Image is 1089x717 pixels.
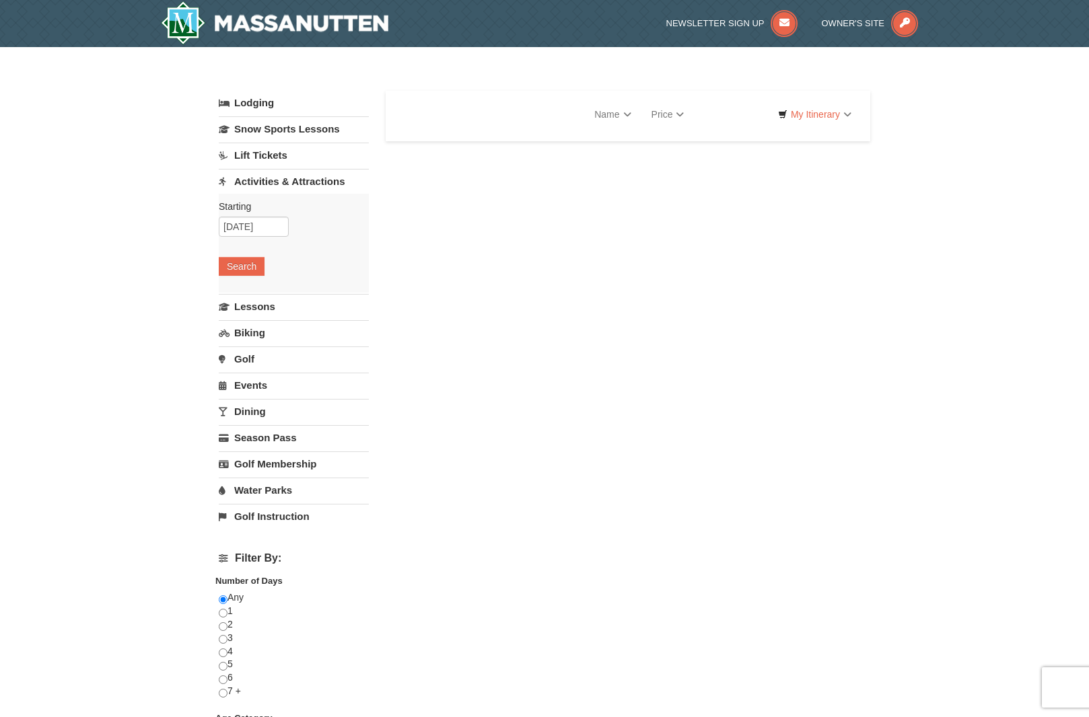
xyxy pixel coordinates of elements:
button: Search [219,257,265,276]
a: Lessons [219,294,369,319]
a: Water Parks [219,478,369,502]
a: Activities & Attractions [219,169,369,194]
a: Events [219,373,369,398]
span: Owner's Site [822,18,885,28]
a: Price [641,101,695,128]
a: Season Pass [219,425,369,450]
a: Owner's Site [822,18,919,28]
a: My Itinerary [769,104,860,124]
h4: Filter By: [219,552,369,564]
a: Biking [219,320,369,345]
span: Newsletter Sign Up [666,18,765,28]
a: Lodging [219,91,369,115]
div: Any 1 2 3 4 5 6 7 + [219,591,369,712]
a: Name [584,101,641,128]
a: Massanutten Resort [161,1,388,44]
strong: Number of Days [215,576,283,586]
a: Newsletter Sign Up [666,18,798,28]
a: Golf Instruction [219,504,369,529]
a: Snow Sports Lessons [219,116,369,141]
a: Golf [219,346,369,371]
a: Lift Tickets [219,143,369,167]
a: Golf Membership [219,451,369,476]
img: Massanutten Resort Logo [161,1,388,44]
a: Dining [219,399,369,424]
label: Starting [219,200,359,213]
